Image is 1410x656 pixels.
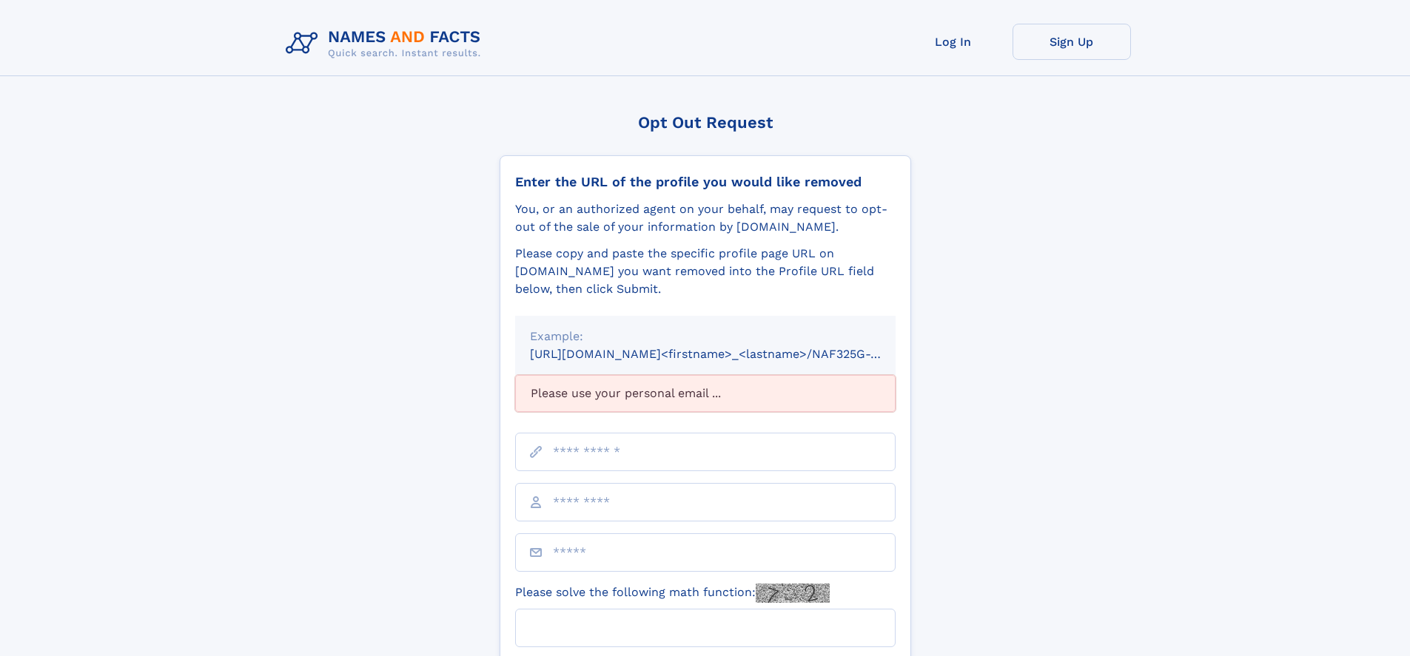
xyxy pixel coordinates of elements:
small: [URL][DOMAIN_NAME]<firstname>_<lastname>/NAF325G-xxxxxxxx [530,347,924,361]
a: Log In [894,24,1013,60]
div: You, or an authorized agent on your behalf, may request to opt-out of the sale of your informatio... [515,200,896,236]
div: Example: [530,328,881,345]
div: Please copy and paste the specific profile page URL on [DOMAIN_NAME] you want removed into the Pr... [515,245,896,298]
div: Enter the URL of the profile you would like removed [515,174,896,190]
div: Opt Out Request [500,113,911,132]
img: Logo Names and Facts [280,24,493,64]
label: Please solve the following math function: [515,584,830,603]
a: Sign Up [1013,24,1131,60]
div: Please use your personal email ... [515,375,896,412]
